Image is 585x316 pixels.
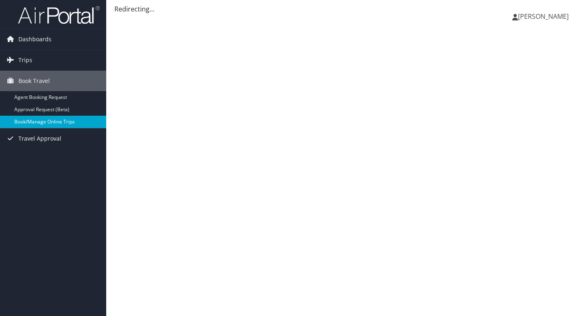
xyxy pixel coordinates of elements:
span: Trips [18,50,32,70]
div: Redirecting... [114,4,577,14]
a: [PERSON_NAME] [512,4,577,29]
img: airportal-logo.png [18,5,100,25]
span: Travel Approval [18,128,61,149]
span: Dashboards [18,29,51,49]
span: Book Travel [18,71,50,91]
span: [PERSON_NAME] [518,12,569,21]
